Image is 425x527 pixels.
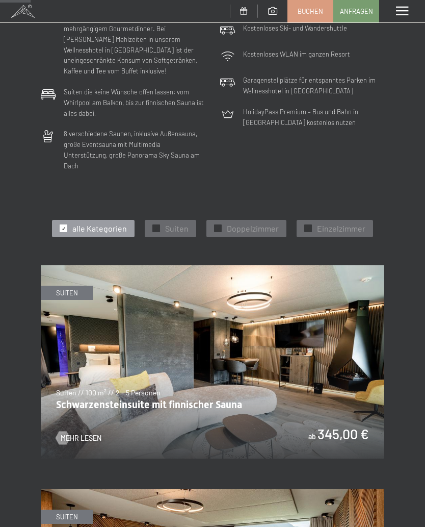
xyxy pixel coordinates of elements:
p: ¾ All-inclusive-Pension mit reichhaltigem Frühstück, vielfältigen Mittagssnacks und mehrgängigem ... [64,2,205,77]
p: 8 verschiedene Saunen, inklusive Außensauna, große Eventsauna mit Multimedia Unterstützung, große... [64,129,205,171]
span: ✓ [154,225,158,232]
span: alle Kategorien [72,223,127,234]
p: HolidayPass Premium – Bus und Bahn in [GEOGRAPHIC_DATA] kostenlos nutzen [243,107,384,128]
span: Anfragen [340,7,373,16]
a: Schwarzensteinsuite mit finnischer Sauna [41,266,384,272]
a: Anfragen [334,1,379,22]
a: Mehr Lesen [56,433,101,443]
span: ✓ [62,225,66,232]
span: Doppelzimmer [227,223,279,234]
p: Kostenloses WLAN im ganzen Resort [243,49,350,60]
span: Einzelzimmer [317,223,365,234]
span: ✓ [306,225,310,232]
span: Mehr Lesen [61,433,101,443]
p: Garagenstellplätze für entspanntes Parken im Wellnesshotel in [GEOGRAPHIC_DATA] [243,75,384,96]
p: Kostenloses Ski- und Wandershuttle [243,23,347,34]
span: Buchen [298,7,323,16]
p: Suiten die keine Wünsche offen lassen: vom Whirlpool am Balkon, bis zur finnischen Sauna ist alle... [64,87,205,118]
span: Suiten [165,223,189,234]
img: Schwarzensteinsuite mit finnischer Sauna [41,265,384,459]
span: ✓ [216,225,220,232]
a: Suite Aurina mit finnischer Sauna [41,490,384,496]
a: Buchen [288,1,333,22]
